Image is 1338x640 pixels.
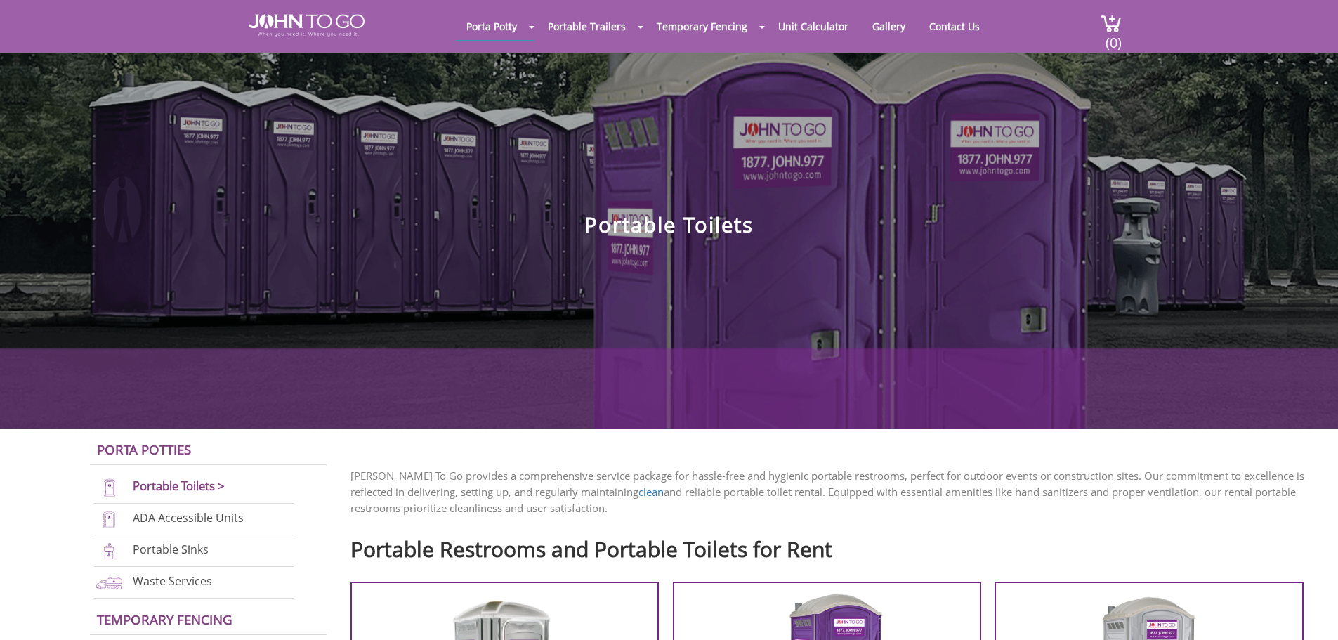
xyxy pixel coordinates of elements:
a: Portable Sinks [133,542,209,557]
img: portable-toilets-new.png [94,478,124,497]
img: cart a [1101,14,1122,33]
a: Portable Toilets > [133,478,225,494]
a: Waste Services [133,573,212,589]
a: clean [638,485,664,499]
a: Temporary Fencing [646,13,758,40]
img: portable-sinks-new.png [94,542,124,561]
h2: Portable Restrooms and Portable Toilets for Rent [350,530,1317,561]
p: [PERSON_NAME] To Go provides a comprehensive service package for hassle-free and hygienic portabl... [350,468,1317,516]
img: JOHN to go [249,14,365,37]
a: Unit Calculator [768,13,859,40]
a: ADA Accessible Units [133,510,244,525]
a: Gallery [862,13,916,40]
img: ADA-units-new.png [94,510,124,529]
span: (0) [1105,22,1122,52]
a: Porta Potty [456,13,527,40]
a: Porta Potties [97,440,191,458]
a: Contact Us [919,13,990,40]
img: waste-services-new.png [94,573,124,592]
a: Temporary Fencing [97,610,232,628]
a: Portable Trailers [537,13,636,40]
